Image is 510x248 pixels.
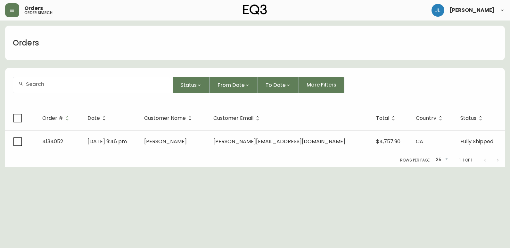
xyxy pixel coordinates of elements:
[24,11,53,15] h5: order search
[213,116,253,120] span: Customer Email
[144,116,186,120] span: Customer Name
[42,138,63,145] span: 4134052
[213,115,262,121] span: Customer Email
[213,138,345,145] span: [PERSON_NAME][EMAIL_ADDRESS][DOMAIN_NAME]
[400,157,431,163] p: Rows per page:
[432,4,444,17] img: 1c9c23e2a847dab86f8017579b61559c
[433,155,449,165] div: 25
[144,138,187,145] span: [PERSON_NAME]
[460,115,485,121] span: Status
[210,77,258,93] button: From Date
[218,81,245,89] span: From Date
[376,138,400,145] span: $4,757.90
[376,115,398,121] span: Total
[24,6,43,11] span: Orders
[87,116,100,120] span: Date
[144,115,194,121] span: Customer Name
[87,115,108,121] span: Date
[460,138,493,145] span: Fully Shipped
[266,81,286,89] span: To Date
[42,116,63,120] span: Order #
[42,115,71,121] span: Order #
[87,138,127,145] span: [DATE] 9:46 pm
[416,138,423,145] span: CA
[376,116,389,120] span: Total
[307,81,336,88] span: More Filters
[13,37,39,48] h1: Orders
[173,77,210,93] button: Status
[449,8,495,13] span: [PERSON_NAME]
[416,116,436,120] span: Country
[459,157,472,163] p: 1-1 of 1
[181,81,197,89] span: Status
[460,116,476,120] span: Status
[258,77,299,93] button: To Date
[243,4,267,15] img: logo
[26,81,168,87] input: Search
[299,77,344,93] button: More Filters
[416,115,445,121] span: Country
